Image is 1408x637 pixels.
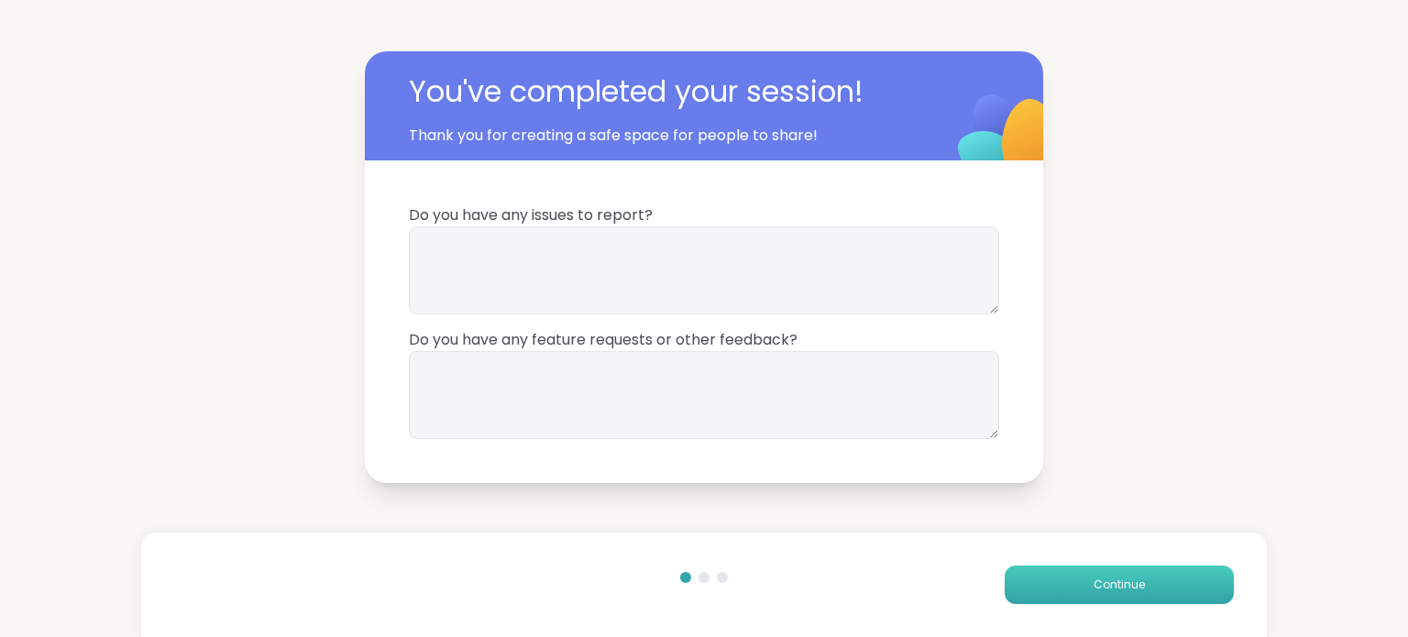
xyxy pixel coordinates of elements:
button: Continue [1005,566,1234,604]
span: Do you have any issues to report? [409,204,999,226]
span: Thank you for creating a safe space for people to share! [409,125,913,147]
span: Do you have any feature requests or other feedback? [409,329,999,351]
span: Continue [1094,577,1145,593]
span: You've completed your session! [409,70,940,114]
img: ShareWell Logomark [915,47,1097,229]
